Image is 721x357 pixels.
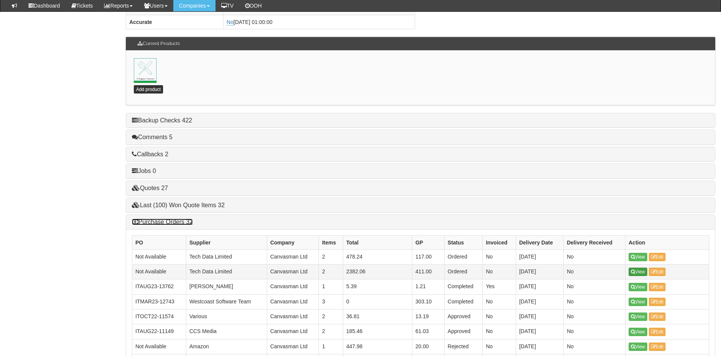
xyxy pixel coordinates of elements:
td: 1.21 [412,279,444,294]
th: Accurate [126,15,223,29]
td: 447.98 [343,339,412,354]
td: [DATE] 01:00:00 [223,15,415,29]
a: Comments 5 [132,134,173,140]
a: Purchase Orders 32 [132,219,193,225]
a: Edit [649,328,666,336]
td: Not Available [132,249,186,264]
td: 411.00 [412,265,444,279]
td: No [564,309,626,324]
td: [DATE] [516,279,563,294]
td: 303.10 [412,294,444,309]
td: CCS Media [186,324,267,339]
th: Delivery Date [516,235,563,249]
td: No [483,339,516,354]
td: [DATE] [516,309,563,324]
td: No [564,249,626,264]
a: Edit [649,313,666,321]
th: PO [132,235,186,249]
a: Callbacks 2 [132,151,168,157]
a: Edit [649,253,666,261]
td: Canvasman Ltd [267,249,319,264]
td: 1 [319,339,343,354]
td: 2 [319,249,343,264]
th: Invoiced [483,235,516,249]
a: View [629,298,647,306]
td: Canvasman Ltd [267,309,319,324]
img: it-support-contract.png [134,58,157,81]
td: [DATE] [516,294,563,309]
td: Not Available [132,265,186,279]
a: Jobs 0 [132,168,156,174]
a: View [629,268,647,276]
td: Not Available [132,339,186,354]
td: No [564,265,626,279]
td: 61.03 [412,324,444,339]
td: Canvasman Ltd [267,339,319,354]
a: Quotes 27 [132,185,168,191]
td: ITAUG23-13762 [132,279,186,294]
h3: Current Products [134,37,184,50]
td: Completed [444,294,483,309]
td: ITMAR23-12743 [132,294,186,309]
a: View [629,343,647,351]
td: Approved [444,309,483,324]
td: Canvasman Ltd [267,279,319,294]
a: No [227,19,233,25]
td: [DATE] [516,249,563,264]
td: 478.24 [343,249,412,264]
th: Delivery Received [564,235,626,249]
td: Canvasman Ltd [267,324,319,339]
td: Ordered [444,265,483,279]
td: 2382.06 [343,265,412,279]
a: Edit [649,298,666,306]
td: 20.00 [412,339,444,354]
td: Tech Data Limited [186,265,267,279]
td: No [564,324,626,339]
a: IT Support Contract<br> 26th Feb 2020 <br> No to date [134,58,157,81]
td: 36.81 [343,309,412,324]
td: 0 [343,294,412,309]
td: 1 [319,279,343,294]
td: 5.39 [343,279,412,294]
td: No [564,339,626,354]
td: [DATE] [516,339,563,354]
td: Tech Data Limited [186,249,267,264]
td: Canvasman Ltd [267,265,319,279]
td: 2 [319,309,343,324]
td: No [564,279,626,294]
td: No [483,309,516,324]
th: Supplier [186,235,267,249]
a: View [629,313,647,321]
td: ITOCT22-11574 [132,309,186,324]
a: View [629,253,647,261]
a: Edit [649,268,666,276]
td: 13.19 [412,309,444,324]
th: Company [267,235,319,249]
td: Amazon [186,339,267,354]
th: Status [444,235,483,249]
td: Approved [444,324,483,339]
td: [DATE] [516,324,563,339]
a: Edit [649,343,666,351]
td: No [483,249,516,264]
a: View [629,328,647,336]
td: [PERSON_NAME] [186,279,267,294]
td: 117.00 [412,249,444,264]
td: No [483,265,516,279]
td: 2 [319,324,343,339]
td: 2 [319,265,343,279]
td: 185.46 [343,324,412,339]
td: ITAUG22-11149 [132,324,186,339]
th: GP [412,235,444,249]
th: Items [319,235,343,249]
td: 3 [319,294,343,309]
a: Last (100) Won Quote Items 32 [132,202,225,208]
a: Add product [134,85,163,94]
a: View [629,283,647,291]
td: Canvasman Ltd [267,294,319,309]
td: Yes [483,279,516,294]
a: Edit [649,283,666,291]
th: Total [343,235,412,249]
td: Rejected [444,339,483,354]
td: [DATE] [516,265,563,279]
